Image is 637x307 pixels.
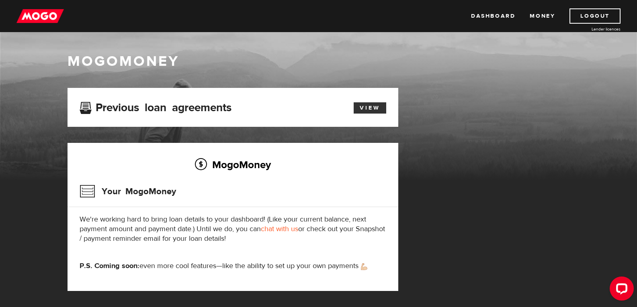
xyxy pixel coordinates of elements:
[560,26,621,32] a: Lender licences
[80,181,176,202] h3: Your MogoMoney
[361,263,367,270] img: strong arm emoji
[80,261,139,270] strong: P.S. Coming soon:
[569,8,621,24] a: Logout
[68,53,570,70] h1: MogoMoney
[471,8,515,24] a: Dashboard
[80,101,231,112] h3: Previous loan agreements
[80,261,386,271] p: even more cool features—like the ability to set up your own payments
[354,102,386,114] a: View
[603,273,637,307] iframe: LiveChat chat widget
[80,215,386,244] p: We're working hard to bring loan details to your dashboard! (Like your current balance, next paym...
[261,224,298,234] a: chat with us
[16,8,64,24] img: mogo_logo-11ee424be714fa7cbb0f0f49df9e16ec.png
[80,156,386,173] h2: MogoMoney
[530,8,555,24] a: Money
